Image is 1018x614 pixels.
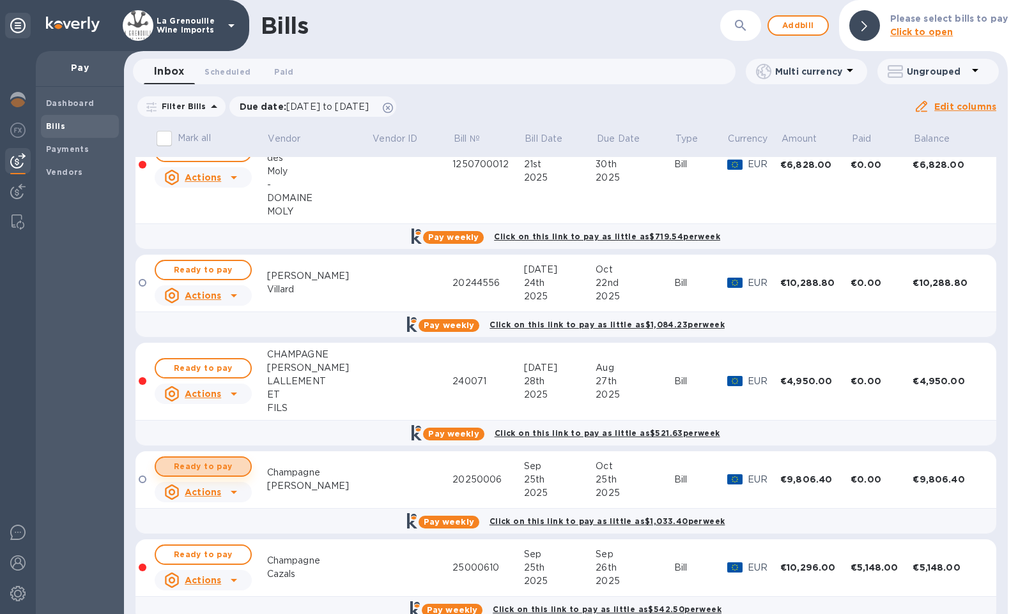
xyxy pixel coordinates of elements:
[597,132,656,146] span: Due Date
[779,18,817,33] span: Add bill
[267,479,372,493] div: [PERSON_NAME]
[452,276,523,290] div: 20244556
[596,574,674,588] div: 2025
[524,561,596,574] div: 25th
[851,473,913,486] div: €0.00
[46,144,89,154] b: Payments
[452,473,523,486] div: 20250006
[185,290,221,301] u: Actions
[267,205,372,218] div: MOLY
[748,276,780,290] p: EUR
[424,517,474,527] b: Pay weekly
[907,65,968,78] p: Ungrouped
[155,544,252,565] button: Ready to pay
[914,132,966,146] span: Balance
[524,361,596,375] div: [DATE]
[10,123,26,138] img: Foreign exchange
[596,548,674,561] div: Sep
[185,487,221,497] u: Actions
[852,132,888,146] span: Paid
[596,361,674,375] div: Aug
[851,375,913,387] div: €0.00
[890,27,953,37] b: Click to open
[524,460,596,473] div: Sep
[851,276,913,289] div: €0.00
[524,171,596,184] div: 2025
[267,178,372,191] div: -
[166,547,240,562] span: Ready to pay
[524,548,596,561] div: Sep
[454,132,480,146] p: Bill №
[428,232,479,242] b: Pay weekly
[452,561,523,574] div: 25000610
[675,132,715,146] span: Type
[185,575,221,585] u: Actions
[596,158,674,171] div: 30th
[493,604,721,614] b: Click on this link to pay as little as $542.50 per week
[166,361,240,376] span: Ready to pay
[596,375,674,388] div: 27th
[185,172,221,183] u: Actions
[267,191,372,205] div: DOMAINE
[154,63,184,80] span: Inbox
[166,459,240,474] span: Ready to pay
[524,290,596,303] div: 2025
[204,65,251,79] span: Scheduled
[155,358,252,378] button: Ready to pay
[524,158,596,171] div: 21st
[748,473,780,486] p: EUR
[424,320,474,330] b: Pay weekly
[914,132,950,146] p: Balance
[524,473,596,486] div: 25th
[782,132,817,146] p: Amount
[596,561,674,574] div: 26th
[890,13,1008,24] b: Please select bills to pay
[780,561,851,574] div: €10,296.00
[268,132,317,146] span: Vendor
[913,561,983,574] div: €5,148.00
[229,96,397,117] div: Due date:[DATE] to [DATE]
[597,132,640,146] p: Due Date
[524,574,596,588] div: 2025
[596,263,674,276] div: Oct
[596,290,674,303] div: 2025
[851,158,913,171] div: €0.00
[728,132,767,146] span: Currency
[274,65,293,79] span: Paid
[267,165,372,178] div: Moly
[373,132,434,146] span: Vendor ID
[524,276,596,290] div: 24th
[525,132,579,146] span: Bill Date
[46,17,100,32] img: Logo
[267,348,372,361] div: CHAMPAGNE
[767,15,829,36] button: Addbill
[524,388,596,401] div: 2025
[155,260,252,280] button: Ready to pay
[596,276,674,290] div: 22nd
[240,100,376,113] p: Due date :
[452,158,523,171] div: 1250700012
[46,61,114,74] p: Pay
[780,473,851,486] div: €9,806.40
[524,263,596,276] div: [DATE]
[780,158,851,171] div: €6,828.00
[852,132,872,146] p: Paid
[674,276,727,290] div: Bill
[267,554,372,567] div: Champagne
[267,401,372,415] div: FILS
[46,167,83,177] b: Vendors
[490,516,725,526] b: Click on this link to pay as little as $1,033.40 per week
[780,375,851,387] div: €4,950.00
[166,262,240,278] span: Ready to pay
[267,388,372,401] div: ET
[454,132,497,146] span: Bill №
[157,17,220,34] p: La Grenouille Wine Imports
[913,375,983,387] div: €4,950.00
[46,98,95,108] b: Dashboard
[5,13,31,38] div: Unpin categories
[913,276,983,289] div: €10,288.80
[674,561,727,574] div: Bill
[525,132,562,146] p: Bill Date
[268,132,300,146] p: Vendor
[780,276,851,289] div: €10,288.80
